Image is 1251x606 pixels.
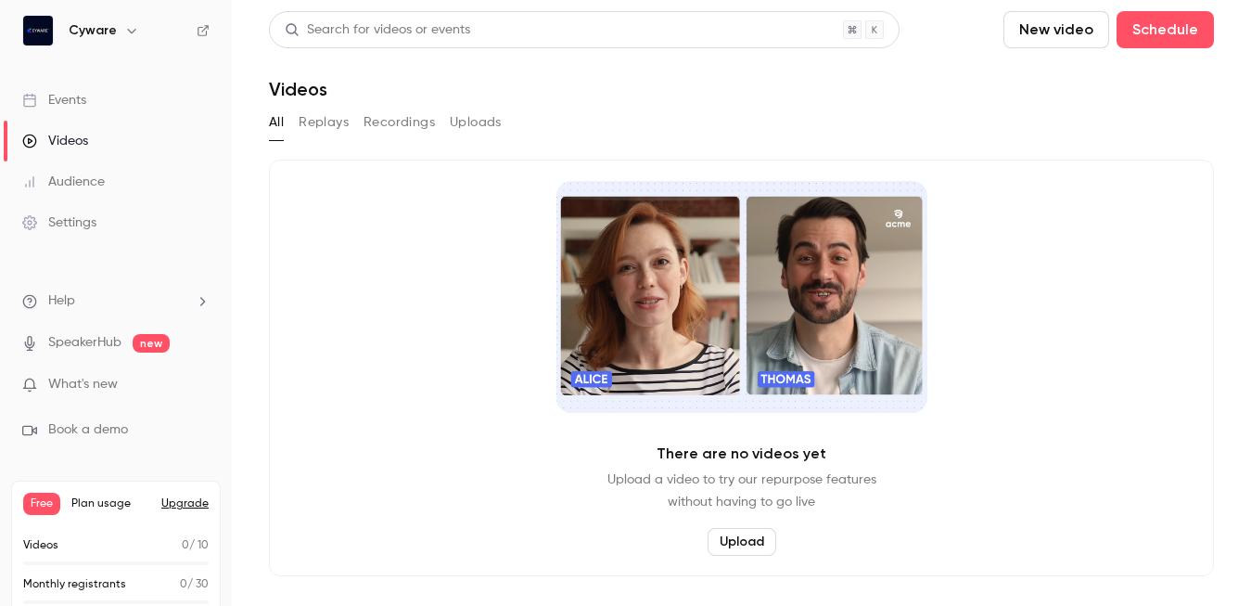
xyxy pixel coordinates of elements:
[22,173,105,191] div: Audience
[22,132,88,150] div: Videos
[22,91,86,110] div: Events
[180,579,187,590] span: 0
[69,21,117,40] h6: Cyware
[187,377,210,393] iframe: Noticeable Trigger
[23,537,58,554] p: Videos
[48,291,75,311] span: Help
[1117,11,1214,48] button: Schedule
[23,16,53,45] img: Cyware
[657,443,826,465] p: There are no videos yet
[133,334,170,353] span: new
[71,496,150,511] span: Plan usage
[48,375,118,394] span: What's new
[48,420,128,440] span: Book a demo
[22,213,96,232] div: Settings
[450,108,502,137] button: Uploads
[182,540,189,551] span: 0
[269,108,284,137] button: All
[23,493,60,515] span: Free
[285,20,470,40] div: Search for videos or events
[607,469,876,513] p: Upload a video to try our repurpose features without having to go live
[180,576,209,593] p: / 30
[269,11,1214,595] section: Videos
[23,576,126,593] p: Monthly registrants
[269,78,327,100] h1: Videos
[161,496,209,511] button: Upgrade
[364,108,435,137] button: Recordings
[182,537,209,554] p: / 10
[1003,11,1109,48] button: New video
[299,108,349,137] button: Replays
[48,333,121,353] a: SpeakerHub
[22,291,210,311] li: help-dropdown-opener
[708,528,776,556] button: Upload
